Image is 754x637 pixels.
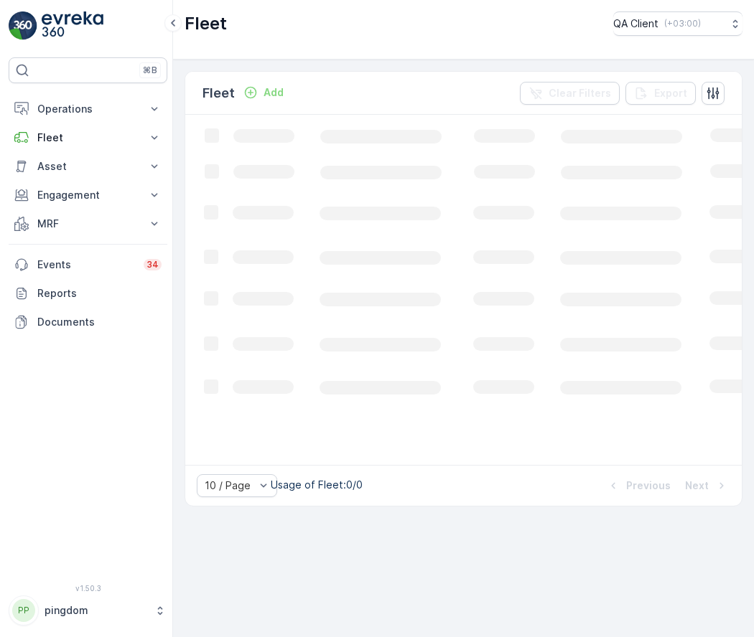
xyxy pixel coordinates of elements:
[685,478,709,493] p: Next
[605,477,672,494] button: Previous
[37,188,139,202] p: Engagement
[37,102,139,116] p: Operations
[664,18,701,29] p: ( +03:00 )
[238,84,289,101] button: Add
[9,95,167,123] button: Operations
[37,315,162,329] p: Documents
[37,159,139,174] p: Asset
[42,11,103,40] img: logo_light-DOdMpM7g.png
[146,259,159,270] p: 34
[625,82,696,105] button: Export
[549,86,611,100] p: Clear Filters
[9,209,167,238] button: MRF
[37,286,162,301] p: Reports
[143,65,157,76] p: ⌘B
[626,478,671,493] p: Previous
[37,258,135,272] p: Events
[37,217,139,231] p: MRF
[12,599,35,622] div: PP
[264,85,284,100] p: Add
[9,595,167,626] button: PPpingdom
[654,86,687,100] p: Export
[9,11,37,40] img: logo
[37,131,139,145] p: Fleet
[613,11,743,36] button: QA Client(+03:00)
[9,152,167,181] button: Asset
[9,250,167,279] a: Events34
[9,123,167,152] button: Fleet
[9,181,167,209] button: Engagement
[520,82,620,105] button: Clear Filters
[271,478,363,492] p: Usage of Fleet : 0/0
[45,603,147,618] p: pingdom
[9,584,167,593] span: v 1.50.3
[684,477,730,494] button: Next
[185,12,227,35] p: Fleet
[613,16,658,31] p: QA Client
[9,308,167,336] a: Documents
[9,279,167,308] a: Reports
[203,83,235,103] p: Fleet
